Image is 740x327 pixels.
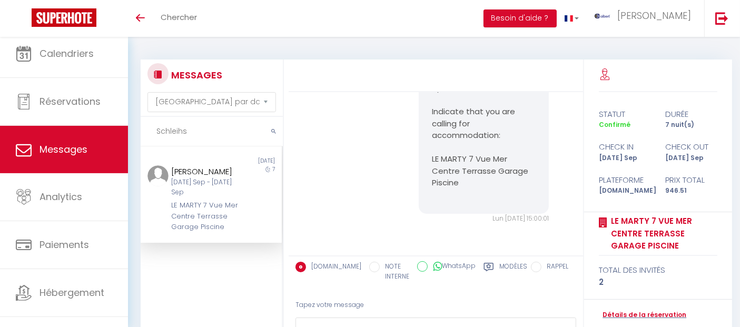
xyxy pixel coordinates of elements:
[306,262,361,273] label: [DOMAIN_NAME]
[658,120,724,130] div: 7 nuit(s)
[40,190,82,203] span: Analytics
[211,157,282,165] div: [DATE]
[595,14,610,18] img: ...
[658,186,724,196] div: 946.51
[295,292,576,318] div: Tapez votre message
[658,153,724,163] div: [DATE] Sep
[658,141,724,153] div: check out
[161,12,197,23] span: Chercher
[541,262,568,273] label: RAPPEL
[40,238,89,251] span: Paiements
[8,4,40,36] button: Ouvrir le widget de chat LiveChat
[147,165,169,186] img: ...
[419,214,549,224] div: Lun [DATE] 15:00:01
[592,153,658,163] div: [DATE] Sep
[40,143,87,156] span: Messages
[32,8,96,27] img: Super Booking
[141,117,283,146] input: Rechercher un mot clé
[592,174,658,186] div: Plateforme
[599,264,717,276] div: total des invités
[272,165,275,173] span: 7
[599,120,630,129] span: Confirmé
[592,141,658,153] div: check in
[499,262,527,283] label: Modèles
[599,310,686,320] a: Détails de la réservation
[715,12,728,25] img: logout
[607,215,717,252] a: LE MARTY 7 Vue Mer Centre Terrasse Garage Piscine
[169,63,222,87] h3: MESSAGES
[171,177,240,197] div: [DATE] Sep - [DATE] Sep
[592,186,658,196] div: [DOMAIN_NAME]
[658,174,724,186] div: Prix total
[617,9,691,22] span: [PERSON_NAME]
[484,9,557,27] button: Besoin d'aide ?
[599,276,717,289] div: 2
[428,261,476,273] label: WhatsApp
[380,262,409,282] label: NOTE INTERNE
[40,286,104,299] span: Hébergement
[592,108,658,121] div: statut
[40,95,101,108] span: Réservations
[40,47,94,60] span: Calendriers
[658,108,724,121] div: durée
[171,200,240,232] div: LE MARTY 7 Vue Mer Centre Terrasse Garage Piscine
[171,165,240,178] div: [PERSON_NAME]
